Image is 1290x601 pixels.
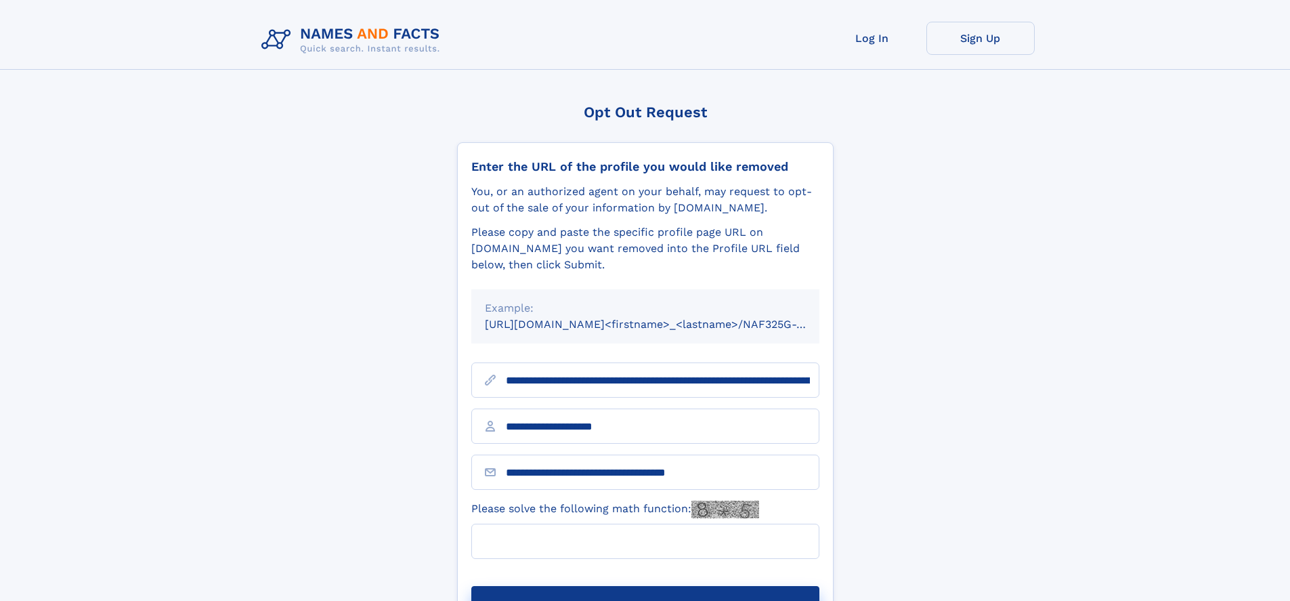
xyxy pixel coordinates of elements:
div: Opt Out Request [457,104,834,121]
div: You, or an authorized agent on your behalf, may request to opt-out of the sale of your informatio... [471,184,819,216]
img: Logo Names and Facts [256,22,451,58]
small: [URL][DOMAIN_NAME]<firstname>_<lastname>/NAF325G-xxxxxxxx [485,318,845,331]
label: Please solve the following math function: [471,501,759,518]
a: Log In [818,22,926,55]
div: Example: [485,300,806,316]
div: Enter the URL of the profile you would like removed [471,159,819,174]
div: Please copy and paste the specific profile page URL on [DOMAIN_NAME] you want removed into the Pr... [471,224,819,273]
a: Sign Up [926,22,1035,55]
